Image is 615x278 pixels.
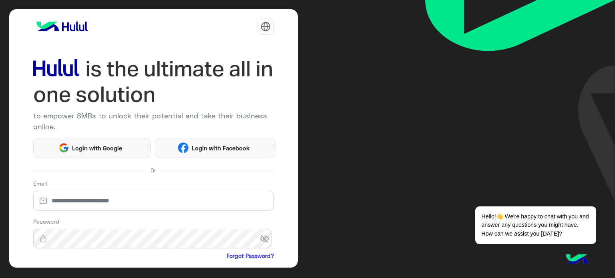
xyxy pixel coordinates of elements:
[33,138,151,158] button: Login with Google
[260,232,274,246] span: visibility_off
[33,217,59,226] label: Password
[33,179,47,188] label: Email
[475,206,596,244] span: Hello!👋 We're happy to chat with you and answer any questions you might have. How can we assist y...
[155,138,275,158] button: Login with Facebook
[563,246,591,274] img: hulul-logo.png
[33,110,274,132] p: to empower SMBs to unlock their potential and take their business online.
[33,18,91,34] img: logo
[33,197,53,205] img: email
[189,144,253,153] span: Login with Facebook
[69,144,125,153] span: Login with Google
[227,252,274,260] a: Forgot Password?
[33,56,274,108] img: hululLoginTitle_EN.svg
[151,166,156,174] span: Or
[178,142,189,153] img: Facebook
[261,22,271,32] img: tab
[33,235,53,243] img: lock
[58,142,69,153] img: Google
